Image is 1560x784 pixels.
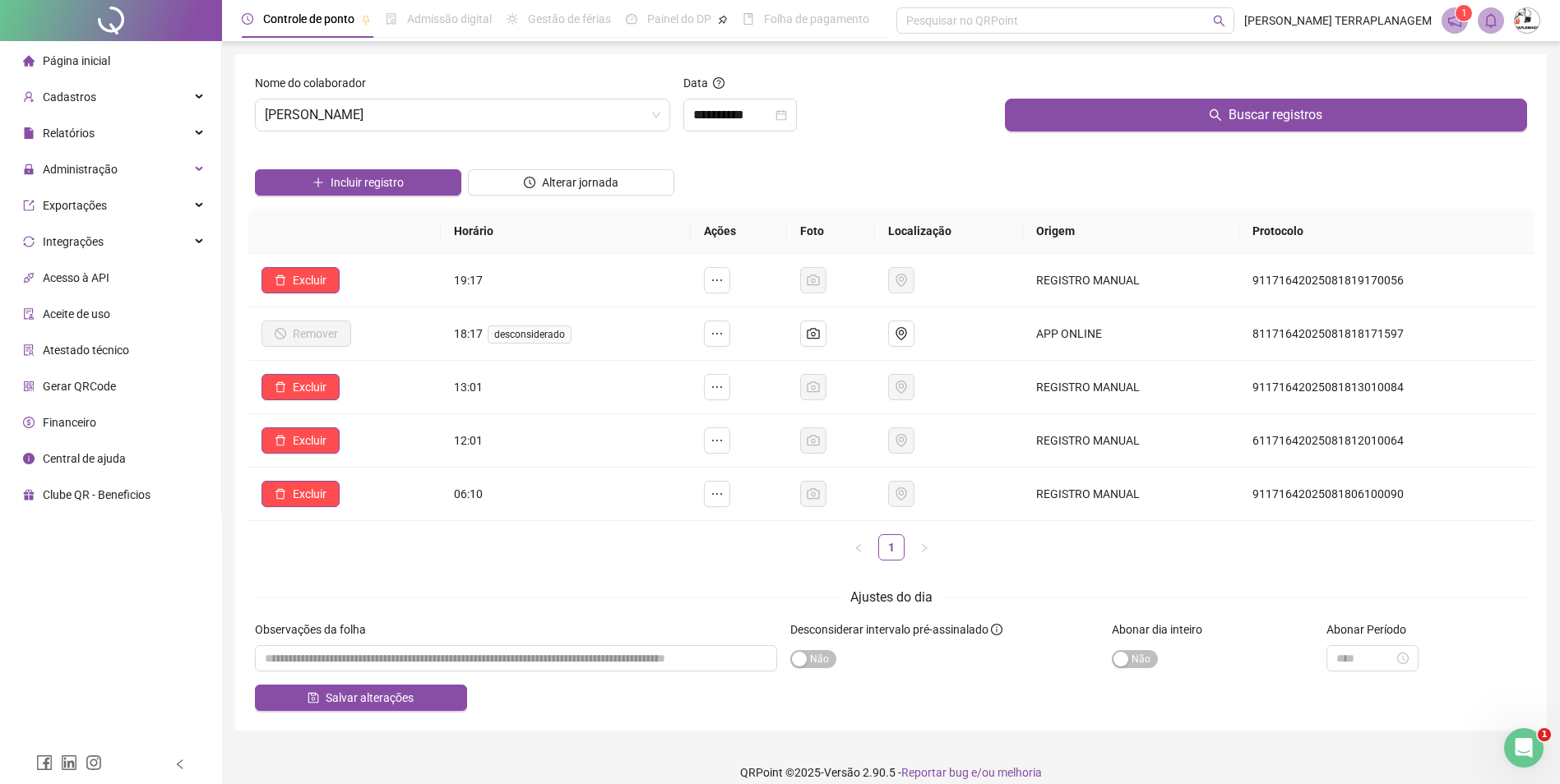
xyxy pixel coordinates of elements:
[1229,105,1322,125] span: Buscar registros
[524,177,535,188] span: clock-circle
[1504,728,1544,768] iframe: Intercom live chat
[331,173,404,191] span: Incluir registro
[764,12,869,25] span: Folha de pagamento
[23,272,35,284] span: api
[262,481,340,507] button: Excluir
[1112,620,1213,639] label: Abonar dia inteiro
[683,76,708,90] span: Data
[713,77,724,89] span: question-circle
[23,200,35,211] span: export
[43,416,96,429] span: Financeiro
[61,754,77,771] span: linkedin
[787,209,874,254] th: Foto
[407,12,492,25] span: Admissão digital
[790,623,988,636] span: Desconsiderar intervalo pré-assinalado
[23,127,35,139] span: file
[1023,254,1238,307] td: REGISTRO MANUAL
[1023,209,1238,254] th: Origem
[262,267,340,293] button: Excluir
[23,417,35,428] span: dollar
[879,535,904,560] a: 1
[647,12,711,25] span: Painel do DP
[441,209,691,254] th: Horário
[1456,5,1472,21] sup: 1
[361,15,371,25] span: pushpin
[263,12,354,25] span: Controle de ponto
[454,327,578,340] span: 18:17
[23,91,35,103] span: user-add
[1239,414,1534,468] td: 61171642025081812010064
[308,692,319,703] span: save
[850,589,933,605] span: Ajustes do dia
[1447,13,1462,28] span: notification
[1239,254,1534,307] td: 91171642025081819170056
[845,534,872,560] li: Página anterior
[386,13,397,25] span: file-done
[901,766,1042,779] span: Reportar bug e/ou melhoria
[854,543,863,553] span: left
[711,327,724,340] span: ellipsis
[1484,13,1498,28] span: bell
[1023,414,1238,468] td: REGISTRO MANUAL
[255,74,377,92] label: Nome do colaborador
[1005,99,1527,131] button: Buscar registros
[23,453,35,464] span: info-circle
[293,431,326,450] span: Excluir
[293,485,326,503] span: Excluir
[275,488,286,500] span: delete
[1244,12,1432,30] span: [PERSON_NAME] TERRAPLANAGEM
[312,177,324,188] span: plus
[845,534,872,560] button: left
[43,380,116,393] span: Gerar QRCode
[36,754,53,771] span: facebook
[255,169,461,196] button: Incluir registro
[43,199,107,212] span: Exportações
[878,534,905,560] li: 1
[454,380,483,394] span: 13:01
[626,13,637,25] span: dashboard
[454,434,483,447] span: 12:01
[911,534,937,560] li: Próxima página
[528,12,611,25] span: Gestão de férias
[1515,8,1539,33] img: 52531
[262,321,351,347] button: Remover
[23,380,35,392] span: qrcode
[743,13,754,25] span: book
[991,624,1002,635] span: info-circle
[43,127,95,140] span: Relatórios
[262,374,340,400] button: Excluir
[262,427,340,454] button: Excluir
[43,307,110,321] span: Aceite de uso
[265,99,660,131] span: JHONATAN THAILER COSTA
[1023,361,1238,414] td: REGISTRO MANUAL
[43,344,129,357] span: Atestado técnico
[468,169,674,196] button: Alterar jornada
[1209,108,1222,122] span: search
[242,13,253,25] span: clock-circle
[275,381,286,393] span: delete
[1023,468,1238,521] td: REGISTRO MANUAL
[86,754,102,771] span: instagram
[1023,307,1238,361] td: APP ONLINE
[23,489,35,500] span: gift
[718,15,728,25] span: pushpin
[293,271,326,289] span: Excluir
[23,308,35,320] span: audit
[23,55,35,67] span: home
[919,543,929,553] span: right
[275,435,286,446] span: delete
[1239,468,1534,521] td: 91171642025081806100090
[542,173,618,191] span: Alterar jornada
[691,209,788,254] th: Ações
[43,163,118,176] span: Administração
[807,327,820,340] span: camera
[711,487,724,500] span: ellipsis
[43,271,109,284] span: Acesso à API
[1461,7,1467,19] span: 1
[711,380,724,394] span: ellipsis
[711,274,724,287] span: ellipsis
[43,90,96,104] span: Cadastros
[43,488,150,501] span: Clube QR - Beneficios
[711,434,724,447] span: ellipsis
[293,378,326,396] span: Excluir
